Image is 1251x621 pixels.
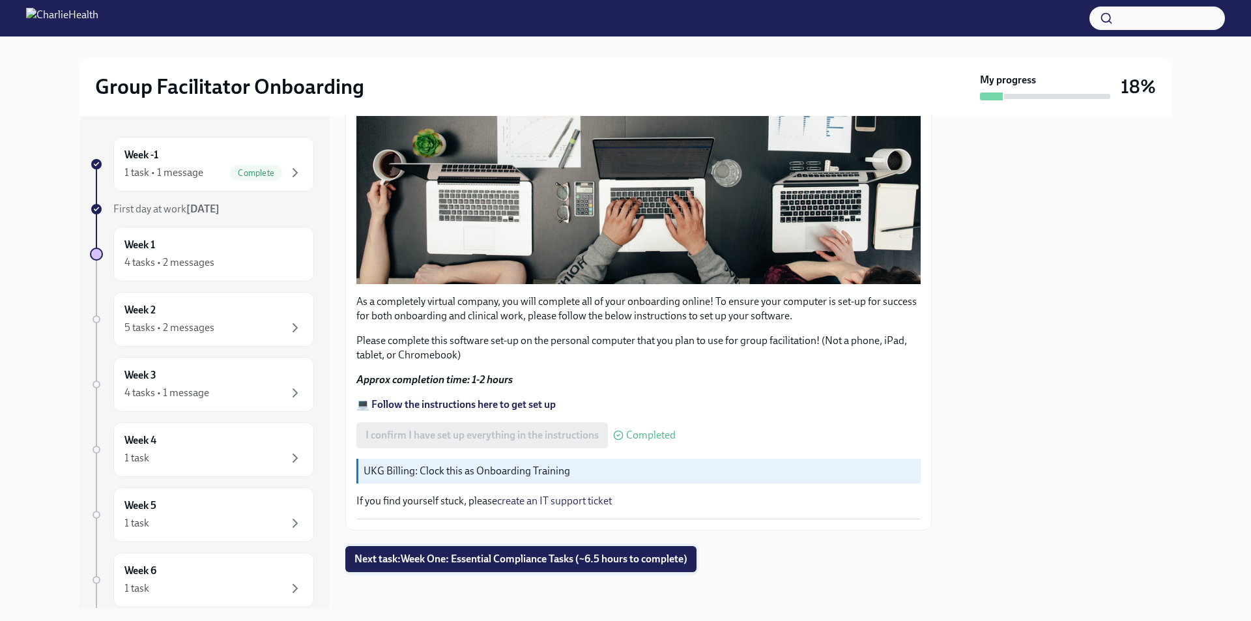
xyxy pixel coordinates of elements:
div: 5 tasks • 2 messages [124,321,214,335]
h2: Group Facilitator Onboarding [95,74,364,100]
span: First day at work [113,203,220,215]
div: 1 task • 1 message [124,166,203,180]
h6: Week 6 [124,564,156,578]
h6: Week 3 [124,368,156,383]
a: Week 34 tasks • 1 message [90,357,314,412]
a: Week 41 task [90,422,314,477]
a: 💻 Follow the instructions here to get set up [356,398,556,411]
h6: Week 4 [124,433,156,448]
a: First day at work[DATE] [90,202,314,216]
h6: Week 2 [124,303,156,317]
a: Week -11 task • 1 messageComplete [90,137,314,192]
p: As a completely virtual company, you will complete all of your onboarding online! To ensure your ... [356,295,921,323]
div: 1 task [124,451,149,465]
p: If you find yourself stuck, please [356,494,921,508]
span: Next task : Week One: Essential Compliance Tasks (~6.5 hours to complete) [354,553,687,566]
h6: Week 5 [124,498,156,513]
a: Week 61 task [90,553,314,607]
a: Week 51 task [90,487,314,542]
p: UKG Billing: Clock this as Onboarding Training [364,464,915,478]
div: 1 task [124,581,149,596]
span: Complete [230,168,282,178]
strong: Approx completion time: 1-2 hours [356,373,513,386]
button: Next task:Week One: Essential Compliance Tasks (~6.5 hours to complete) [345,546,697,572]
span: Completed [626,430,676,440]
h6: Week 1 [124,238,155,252]
div: 1 task [124,516,149,530]
p: Please complete this software set-up on the personal computer that you plan to use for group faci... [356,334,921,362]
strong: [DATE] [186,203,220,215]
a: Week 25 tasks • 2 messages [90,292,314,347]
strong: My progress [980,73,1036,87]
div: 4 tasks • 2 messages [124,255,214,270]
a: create an IT support ticket [497,495,612,507]
img: CharlieHealth [26,8,98,29]
div: 4 tasks • 1 message [124,386,209,400]
h6: Week -1 [124,148,158,162]
h3: 18% [1121,75,1156,98]
a: Week 14 tasks • 2 messages [90,227,314,282]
